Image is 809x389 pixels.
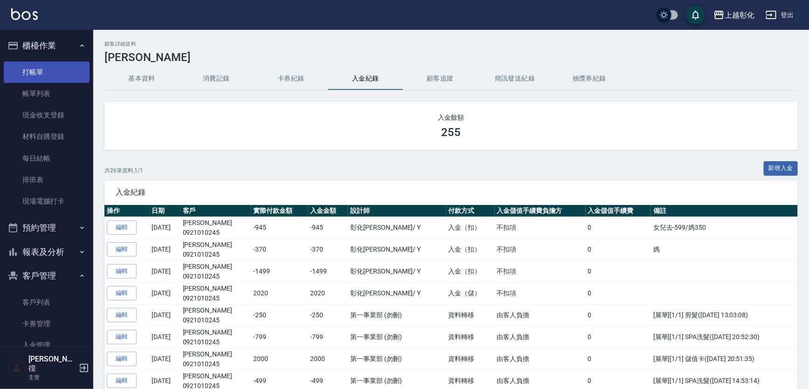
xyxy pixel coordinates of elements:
td: 第一事業部 (勿刪) [348,304,446,326]
button: 客戶管理 [4,264,90,288]
td: 女兒去-599/媽350 [651,217,798,239]
td: 彰化[PERSON_NAME] / Y [348,260,446,282]
td: 彰化[PERSON_NAME] / Y [348,282,446,304]
td: -945 [308,217,348,239]
button: 消費記錄 [179,68,254,90]
h2: 顧客詳細資料 [104,41,798,47]
a: 現金收支登錄 [4,104,90,126]
td: 彰化[PERSON_NAME] / Y [348,239,446,260]
p: 0921010245 [183,315,249,325]
td: [DATE] [150,326,180,348]
a: 編輯 [107,308,137,322]
p: 共 26 筆資料, 1 / 1 [104,166,143,175]
td: [PERSON_NAME] [180,260,251,282]
th: 客戶 [180,205,251,217]
p: 0921010245 [183,293,249,303]
td: 資料轉移 [446,326,495,348]
a: 編輯 [107,330,137,344]
p: 0921010245 [183,250,249,259]
p: 主管 [28,373,76,382]
td: -945 [251,217,308,239]
td: 0 [586,260,651,282]
td: [PERSON_NAME] [180,304,251,326]
a: 卡券管理 [4,313,90,334]
td: 0 [586,326,651,348]
a: 編輯 [107,352,137,366]
img: Logo [11,8,38,20]
td: -799 [251,326,308,348]
h2: 入金餘額 [116,113,787,122]
th: 操作 [104,205,150,217]
td: -799 [308,326,348,348]
button: 簡訊發送紀錄 [477,68,552,90]
td: 0 [586,282,651,304]
div: 上越彰化 [725,9,754,21]
td: 由客人負擔 [495,304,586,326]
th: 實際付款金額 [251,205,308,217]
button: 卡券紀錄 [254,68,328,90]
td: [PERSON_NAME] [180,217,251,239]
td: 0 [586,304,651,326]
td: [展華][1/1] 儲值卡([DATE] 20:51:35) [651,348,798,370]
td: [PERSON_NAME] [180,239,251,260]
td: 資料轉移 [446,304,495,326]
td: 不扣項 [495,282,586,304]
a: 排班表 [4,169,90,191]
td: [PERSON_NAME] [180,348,251,370]
td: 入金（儲） [446,282,495,304]
td: -370 [308,239,348,260]
td: 不扣項 [495,217,586,239]
button: 上越彰化 [710,6,758,25]
td: 不扣項 [495,260,586,282]
th: 設計師 [348,205,446,217]
button: 新增入金 [764,161,798,176]
p: 0921010245 [183,272,249,281]
td: 入金（扣） [446,217,495,239]
td: 入金（扣） [446,260,495,282]
a: 編輯 [107,264,137,279]
td: -1499 [308,260,348,282]
a: 編輯 [107,220,137,235]
td: 由客人負擔 [495,326,586,348]
a: 打帳單 [4,61,90,83]
td: 不扣項 [495,239,586,260]
p: 0921010245 [183,337,249,347]
td: [展華][1/1] SPA洗髮([DATE] 20:52:30) [651,326,798,348]
a: 帳單列表 [4,83,90,104]
td: -370 [251,239,308,260]
th: 備註 [651,205,798,217]
p: 0921010245 [183,359,249,369]
td: [DATE] [150,348,180,370]
td: 0 [586,348,651,370]
h3: 255 [442,126,461,139]
td: 彰化[PERSON_NAME] / Y [348,217,446,239]
th: 入金金額 [308,205,348,217]
button: 預約管理 [4,216,90,240]
td: 2020 [251,282,308,304]
td: [DATE] [150,304,180,326]
button: save [686,6,705,24]
img: Person [7,359,26,377]
td: -1499 [251,260,308,282]
td: 資料轉移 [446,348,495,370]
span: 入金紀錄 [116,188,787,197]
a: 入金管理 [4,334,90,356]
a: 編輯 [107,286,137,300]
h3: [PERSON_NAME] [104,51,798,64]
button: 基本資料 [104,68,179,90]
button: 顧客追蹤 [403,68,477,90]
td: 第一事業部 (勿刪) [348,348,446,370]
button: 入金紀錄 [328,68,403,90]
td: 入金（扣） [446,239,495,260]
a: 編輯 [107,242,137,257]
a: 客戶列表 [4,292,90,313]
td: 2000 [308,348,348,370]
td: [DATE] [150,260,180,282]
td: [DATE] [150,239,180,260]
a: 每日結帳 [4,148,90,169]
td: 0 [586,217,651,239]
button: 報表及分析 [4,240,90,264]
p: 0921010245 [183,228,249,238]
td: -250 [251,304,308,326]
td: -250 [308,304,348,326]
